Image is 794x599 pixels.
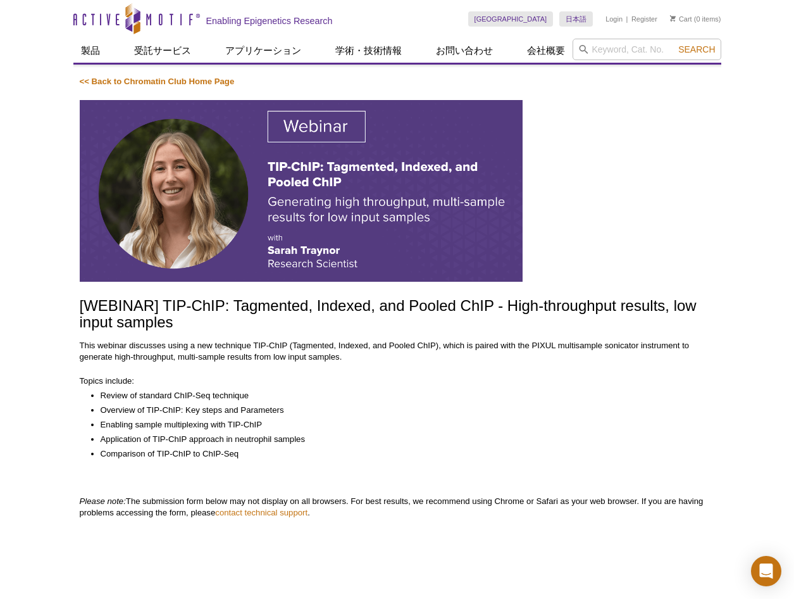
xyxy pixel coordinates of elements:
div: Open Intercom Messenger [751,556,781,586]
p: This webinar discusses using a new technique TIP-ChIP (Tagmented, Indexed, and Pooled ChIP), whic... [80,340,715,363]
a: 学術・技術情報 [328,39,409,63]
li: Enabling sample multiplexing with TIP-ChIP [101,419,702,431]
h2: Enabling Epigenetics Research [206,15,333,27]
a: アプリケーション [218,39,309,63]
a: Cart [670,15,692,23]
a: << Back to Chromatin Club Home Page [80,77,235,86]
input: Keyword, Cat. No. [573,39,721,60]
a: 会社概要 [519,39,573,63]
img: TIP-ChIP: Tagmented, Indexed, and Pooled ChIP - High-throughput results, low input samples [80,100,523,282]
a: 日本語 [559,11,593,27]
a: お問い合わせ [428,39,500,63]
a: 受託サービス [127,39,199,63]
li: Review of standard ChIP-Seq technique [101,390,702,401]
button: Search [674,44,719,55]
a: 製品 [73,39,108,63]
a: Login [605,15,623,23]
a: Register [631,15,657,23]
li: Overview of TIP-ChIP: Key steps and Parameters [101,405,702,416]
li: | [626,11,628,27]
li: Comparison of TIP-ChIP to ChIP-Seq [101,448,702,460]
li: Application of TIP-ChIP approach in neutrophil samples [101,434,702,445]
p: The submission form below may not display on all browsers. For best results, we recommend using C... [80,496,715,519]
span: Search [678,44,715,54]
a: contact technical support [215,508,307,517]
img: Your Cart [670,15,676,22]
em: Please note: [80,496,126,506]
h1: [WEBINAR] TIP-ChIP: Tagmented, Indexed, and Pooled ChIP - High-throughput results, low input samples [80,298,715,332]
a: [GEOGRAPHIC_DATA] [468,11,554,27]
p: Topics include: [80,375,715,387]
li: (0 items) [670,11,721,27]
